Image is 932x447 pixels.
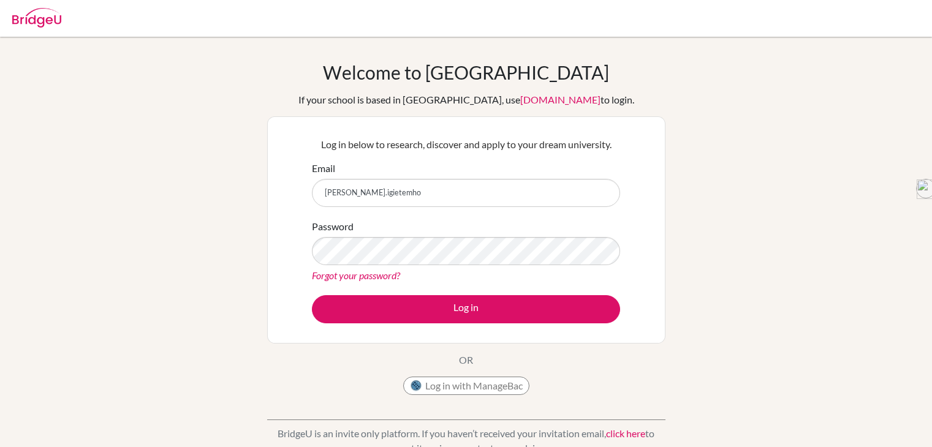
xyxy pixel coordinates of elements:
[312,269,400,281] a: Forgot your password?
[606,427,645,439] a: click here
[312,137,620,152] p: Log in below to research, discover and apply to your dream university.
[12,8,61,28] img: Bridge-U
[312,219,354,234] label: Password
[312,161,335,176] label: Email
[323,61,609,83] h1: Welcome to [GEOGRAPHIC_DATA]
[459,353,473,367] p: OR
[312,295,620,323] button: Log in
[520,94,600,105] a: [DOMAIN_NAME]
[298,92,634,107] div: If your school is based in [GEOGRAPHIC_DATA], use to login.
[403,377,529,395] button: Log in with ManageBac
